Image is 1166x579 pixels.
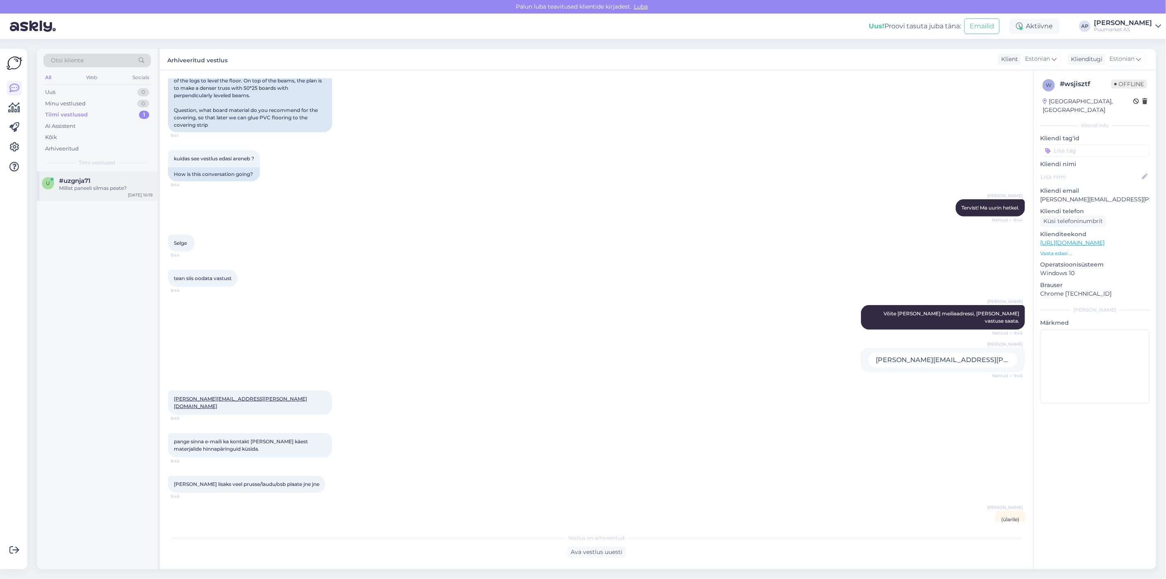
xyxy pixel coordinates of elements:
span: 9:41 [171,132,201,139]
div: We are renovating an old house, the floors are open and the logs are outside. The plan is to put ... [168,59,332,132]
div: 0 [137,100,149,108]
div: How is this conversation going? [168,167,260,181]
div: Klienditugi [1068,55,1102,64]
span: Nähtud ✓ 9:45 [992,330,1023,336]
span: [PERSON_NAME] [987,193,1023,199]
div: Web [85,72,99,83]
span: #uzgnja71 [59,177,91,185]
span: Nähtud ✓ 9:45 [992,373,1023,379]
div: 0 [137,88,149,96]
span: Luba [631,3,650,10]
p: Brauser [1040,281,1150,289]
div: Kliendi info [1040,122,1150,129]
span: Nähtud ✓ 9:44 [992,217,1023,223]
a: [PERSON_NAME]Puumarket AS [1094,20,1161,33]
div: Arhiveeritud [45,145,79,153]
div: AP [1079,21,1091,32]
div: Socials [131,72,151,83]
button: Emailid [964,18,1000,34]
span: Estonian [1109,55,1134,64]
div: Küsi telefoninumbrit [1040,216,1106,227]
p: Kliendi nimi [1040,160,1150,169]
div: AI Assistent [45,122,75,130]
span: Otsi kliente [51,56,84,65]
span: 9:44 [171,252,201,258]
span: tean siis oodata vastust [174,275,232,281]
p: Kliendi email [1040,187,1150,195]
p: Vaata edasi ... [1040,250,1150,257]
div: # wsjisztf [1060,79,1111,89]
p: Kliendi tag'id [1040,134,1150,143]
input: Lisa nimi [1041,172,1140,181]
span: 9:45 [171,415,201,422]
span: u [46,180,50,186]
span: [PERSON_NAME] [987,341,1023,347]
p: [PERSON_NAME][EMAIL_ADDRESS][PERSON_NAME][DOMAIN_NAME] [1040,195,1150,204]
span: [PERSON_NAME] [987,299,1023,305]
p: Märkmed [1040,319,1150,327]
div: Puumarket AS [1094,26,1152,33]
p: Operatsioonisüsteem [1040,260,1150,269]
p: Chrome [TECHNICAL_ID] [1040,289,1150,298]
img: Askly Logo [7,55,22,71]
div: Kõik [45,133,57,141]
div: Minu vestlused [45,100,86,108]
div: Proovi tasuta juba täna: [869,21,961,31]
a: [URL][DOMAIN_NAME] [1040,239,1105,246]
div: Millist paneeli silmas peate? [59,185,153,192]
div: 1 [139,111,149,119]
span: pange sinna e-maili ka kontakt [PERSON_NAME] käest materjalide hinnapäringuid küsida. [174,438,309,452]
span: Tiimi vestlused [79,159,116,166]
span: [PERSON_NAME] lisaks veel prusse/laudu/osb plaate jne jne [174,481,319,487]
div: [PERSON_NAME] [1094,20,1152,26]
div: All [43,72,53,83]
div: [GEOGRAPHIC_DATA], [GEOGRAPHIC_DATA] [1043,97,1133,114]
span: 9:46 [171,493,201,499]
span: w [1046,82,1052,88]
span: (ülarile) [1001,516,1019,522]
div: Uus [45,88,55,96]
p: Kliendi telefon [1040,207,1150,216]
div: [PERSON_NAME][EMAIL_ADDRESS][PERSON_NAME][DOMAIN_NAME] [868,353,1018,367]
span: Tervist! Ma uurin hetkel. [961,205,1019,211]
a: [PERSON_NAME][EMAIL_ADDRESS][PERSON_NAME][DOMAIN_NAME] [174,396,307,409]
div: Tiimi vestlused [45,111,88,119]
span: Võite [PERSON_NAME] meiliaadressi, [PERSON_NAME] vastuse saata. [884,310,1020,324]
div: [PERSON_NAME] [1040,306,1150,314]
span: Vestlus on arhiveeritud [569,534,625,542]
span: 9:44 [171,182,201,188]
p: Windows 10 [1040,269,1150,278]
div: Aktiivne [1009,19,1059,34]
span: 9:46 [171,458,201,464]
p: Klienditeekond [1040,230,1150,239]
span: Offline [1111,80,1147,89]
span: Selge [174,240,187,246]
div: [DATE] 10:19 [128,192,153,198]
input: Lisa tag [1040,144,1150,157]
div: Klient [998,55,1018,64]
span: [PERSON_NAME] [987,504,1023,511]
span: Estonian [1025,55,1050,64]
div: Ava vestlus uuesti [567,547,626,558]
span: kuidas see vestlus edasi areneb ? [174,155,254,162]
b: Uus! [869,22,884,30]
span: 9:44 [171,287,201,294]
label: Arhiveeritud vestlus [167,54,228,65]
